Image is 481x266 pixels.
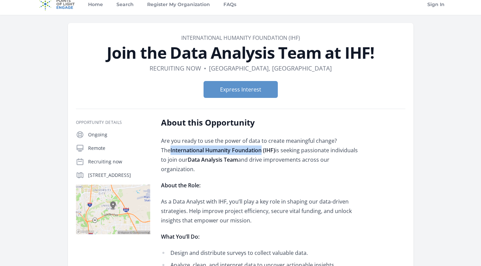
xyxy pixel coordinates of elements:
div: • [204,63,206,73]
h1: Join the Data Analysis Team at IHF! [76,45,405,61]
strong: About the Role: [161,182,201,189]
strong: Data Analysis Team [188,156,238,163]
h2: About this Opportunity [161,117,358,128]
p: [STREET_ADDRESS] [88,172,150,179]
p: Are you ready to use the power of data to create meaningful change? The is seeking passionate ind... [161,136,358,174]
p: Remote [88,145,150,152]
dd: [GEOGRAPHIC_DATA], [GEOGRAPHIC_DATA] [209,63,332,73]
strong: International Humanity Foundation (IHF) [170,147,275,154]
h3: Opportunity Details [76,120,150,125]
img: Map [76,185,150,234]
button: Express Interest [204,81,278,98]
p: Ongoing [88,131,150,138]
a: International Humanity Foundation (IHF) [181,34,300,42]
dd: Recruiting now [150,63,201,73]
p: Recruiting now [88,158,150,165]
strong: What You’ll Do: [161,233,199,240]
p: As a Data Analyst with IHF, you’ll play a key role in shaping our data-driven strategies. Help im... [161,197,358,225]
li: Design and distribute surveys to collect valuable data. [161,248,358,258]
